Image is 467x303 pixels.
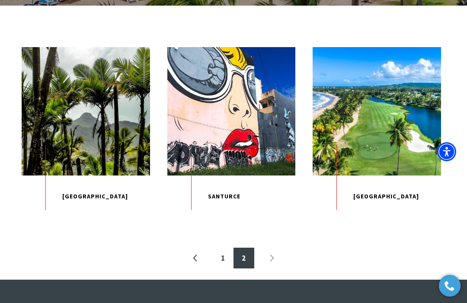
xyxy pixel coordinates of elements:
p: Santurce [167,175,296,218]
a: 1 [213,248,233,268]
p: [GEOGRAPHIC_DATA] [22,175,150,218]
a: 2 [233,248,254,268]
p: [GEOGRAPHIC_DATA] [313,175,441,218]
a: « [185,248,206,268]
a: EXPLORE [GEOGRAPHIC_DATA] [22,47,150,217]
a: EXPLORE Santurce [167,47,296,217]
li: Previous page [185,248,206,268]
a: EXPLORE [GEOGRAPHIC_DATA] [313,47,441,217]
div: Accessibility Menu [437,142,456,161]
